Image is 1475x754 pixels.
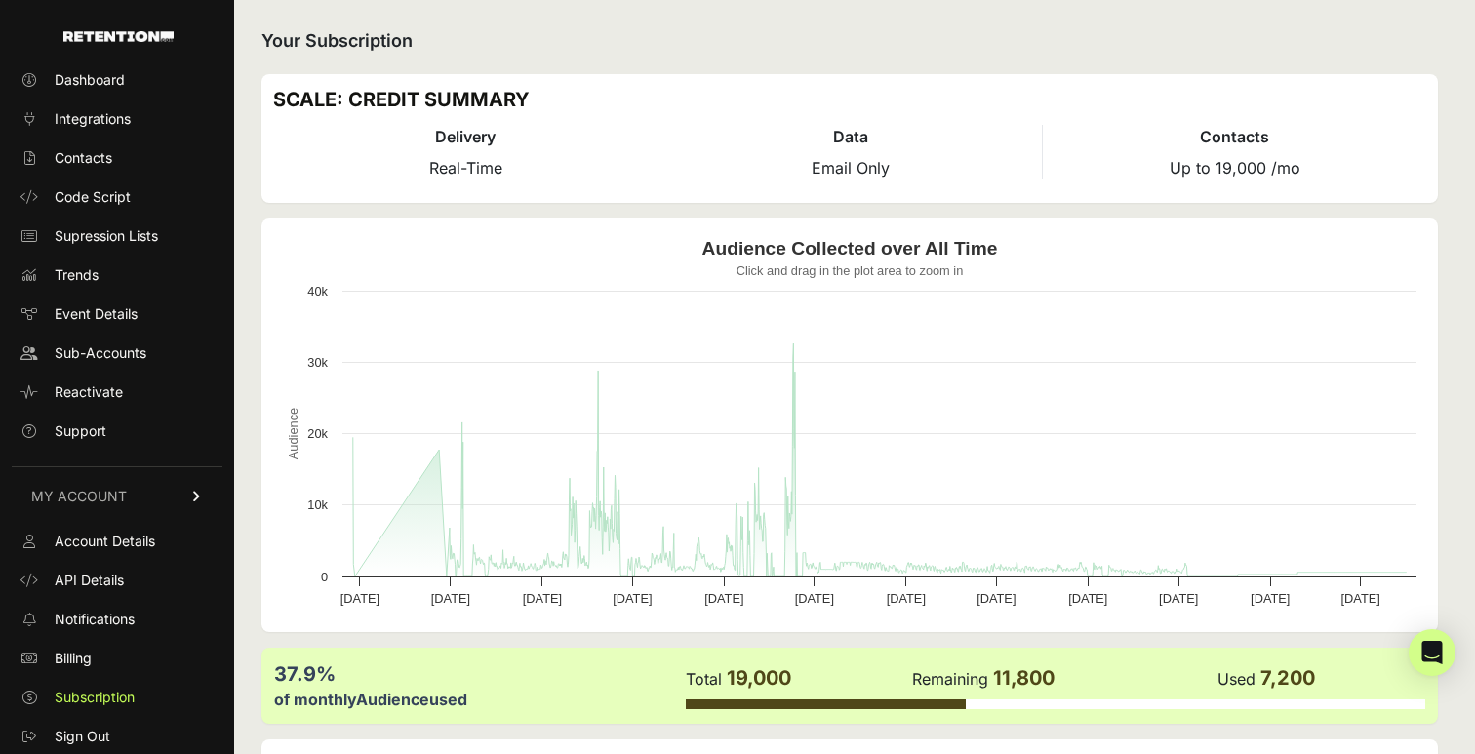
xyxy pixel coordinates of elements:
[795,591,834,606] text: [DATE]
[12,220,222,252] a: Supression Lists
[704,591,743,606] text: [DATE]
[1043,125,1426,148] h4: Contacts
[429,158,502,178] span: Real-Time
[1341,591,1380,606] text: [DATE]
[55,109,131,129] span: Integrations
[12,466,222,526] a: MY ACCOUNT
[31,487,127,506] span: MY ACCOUNT
[55,571,124,590] span: API Details
[658,125,1042,148] h4: Data
[812,158,890,178] span: Email Only
[727,666,791,690] span: 19,000
[737,263,964,278] text: Click and drag in the plot area to zoom in
[12,181,222,213] a: Code Script
[63,31,174,42] img: Retention.com
[1159,591,1198,606] text: [DATE]
[55,226,158,246] span: Supression Lists
[55,187,131,207] span: Code Script
[1251,591,1290,606] text: [DATE]
[55,727,110,746] span: Sign Out
[307,284,328,298] text: 40k
[55,532,155,551] span: Account Details
[286,408,300,459] text: Audience
[274,660,684,688] div: 37.9%
[55,304,138,324] span: Event Details
[993,666,1055,690] span: 11,800
[55,70,125,90] span: Dashboard
[887,591,926,606] text: [DATE]
[356,690,429,709] label: Audience
[55,265,99,285] span: Trends
[12,416,222,447] a: Support
[12,643,222,674] a: Billing
[431,591,470,606] text: [DATE]
[912,669,988,689] label: Remaining
[12,337,222,369] a: Sub-Accounts
[273,125,658,148] h4: Delivery
[686,669,722,689] label: Total
[523,591,562,606] text: [DATE]
[1068,591,1107,606] text: [DATE]
[977,591,1016,606] text: [DATE]
[1409,629,1455,676] div: Open Intercom Messenger
[12,64,222,96] a: Dashboard
[274,688,684,711] div: of monthly used
[12,259,222,291] a: Trends
[702,238,998,258] text: Audience Collected over All Time
[307,355,328,370] text: 30k
[55,382,123,402] span: Reactivate
[12,142,222,174] a: Contacts
[55,649,92,668] span: Billing
[12,103,222,135] a: Integrations
[12,377,222,408] a: Reactivate
[340,591,379,606] text: [DATE]
[273,230,1426,620] svg: Audience Collected over All Time
[55,688,135,707] span: Subscription
[1170,158,1300,178] span: Up to 19,000 /mo
[307,426,328,441] text: 20k
[1260,666,1315,690] span: 7,200
[12,565,222,596] a: API Details
[12,721,222,752] a: Sign Out
[12,604,222,635] a: Notifications
[321,570,328,584] text: 0
[55,421,106,441] span: Support
[12,682,222,713] a: Subscription
[307,497,328,512] text: 10k
[273,86,1426,113] h3: SCALE: CREDIT SUMMARY
[12,298,222,330] a: Event Details
[613,591,652,606] text: [DATE]
[1217,669,1256,689] label: Used
[55,148,112,168] span: Contacts
[261,27,1438,55] h2: Your Subscription
[55,610,135,629] span: Notifications
[12,526,222,557] a: Account Details
[55,343,146,363] span: Sub-Accounts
